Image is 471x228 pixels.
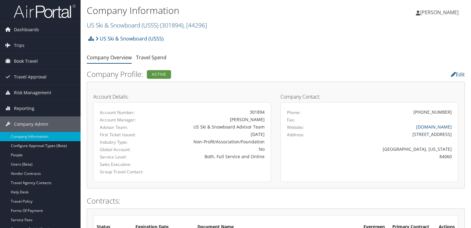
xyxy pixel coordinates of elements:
[183,21,207,29] span: , [ 44296 ]
[158,153,265,160] div: Both, Full Service and Online
[100,124,148,130] label: Advisor Team:
[14,4,76,19] img: airportal-logo.png
[87,54,132,61] a: Company Overview
[160,21,183,29] span: ( 301894 )
[100,169,148,175] label: Group Travel Contact:
[158,138,265,145] div: Non-Profit/Association/Foundation
[331,131,452,137] div: [STREET_ADDRESS]
[451,71,465,78] a: Edit
[95,32,164,45] a: US Ski & Snowboard (USSS)
[14,69,46,85] span: Travel Approval
[158,146,265,152] div: No
[158,116,265,123] div: [PERSON_NAME]
[420,9,459,16] span: [PERSON_NAME]
[100,146,148,153] label: Global Account:
[14,101,34,116] span: Reporting
[147,70,171,79] div: Active
[93,94,271,99] h4: Account Details:
[416,3,465,22] a: [PERSON_NAME]
[14,116,48,132] span: Company Admin
[14,22,39,37] span: Dashboards
[100,139,148,145] label: Industry Type:
[287,132,304,138] label: Address:
[158,109,265,115] div: 301894
[287,124,304,130] label: Website:
[331,153,452,160] div: 84060
[87,69,336,79] h2: Company Profile:
[158,124,265,130] div: US Ski & Snowboard Advisor Team
[413,109,452,115] div: [PHONE_NUMBER]
[14,38,24,53] span: Trips
[100,154,148,160] label: Service Level:
[100,161,148,167] label: Sales Executive:
[287,109,301,116] label: Phone:
[280,94,458,99] h4: Company Contact:
[136,54,166,61] a: Travel Spend
[100,117,148,123] label: Account Manager:
[416,124,452,130] a: [DOMAIN_NAME]
[14,85,51,100] span: Risk Management
[287,117,295,123] label: Fax:
[158,131,265,137] div: [DATE]
[100,109,148,116] label: Account Number:
[100,132,148,138] label: First Ticket Issued:
[87,21,207,29] a: US Ski & Snowboard (USSS)
[14,53,38,69] span: Book Travel
[87,4,339,17] h1: Company Information
[87,196,465,206] h2: Contracts:
[331,146,452,152] div: [GEOGRAPHIC_DATA], [US_STATE]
